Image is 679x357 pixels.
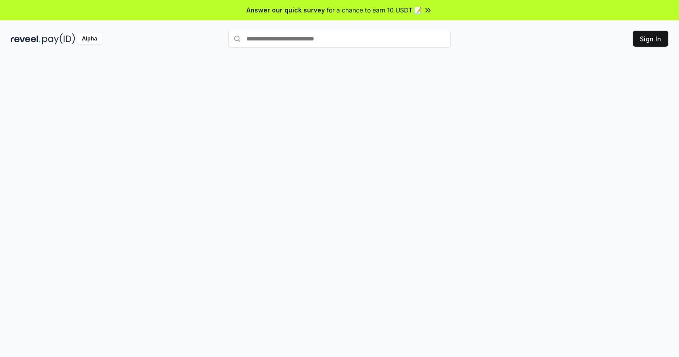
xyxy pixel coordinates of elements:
img: pay_id [42,33,75,44]
span: Answer our quick survey [247,5,325,15]
span: for a chance to earn 10 USDT 📝 [327,5,422,15]
div: Alpha [77,33,102,44]
img: reveel_dark [11,33,40,44]
button: Sign In [633,31,668,47]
